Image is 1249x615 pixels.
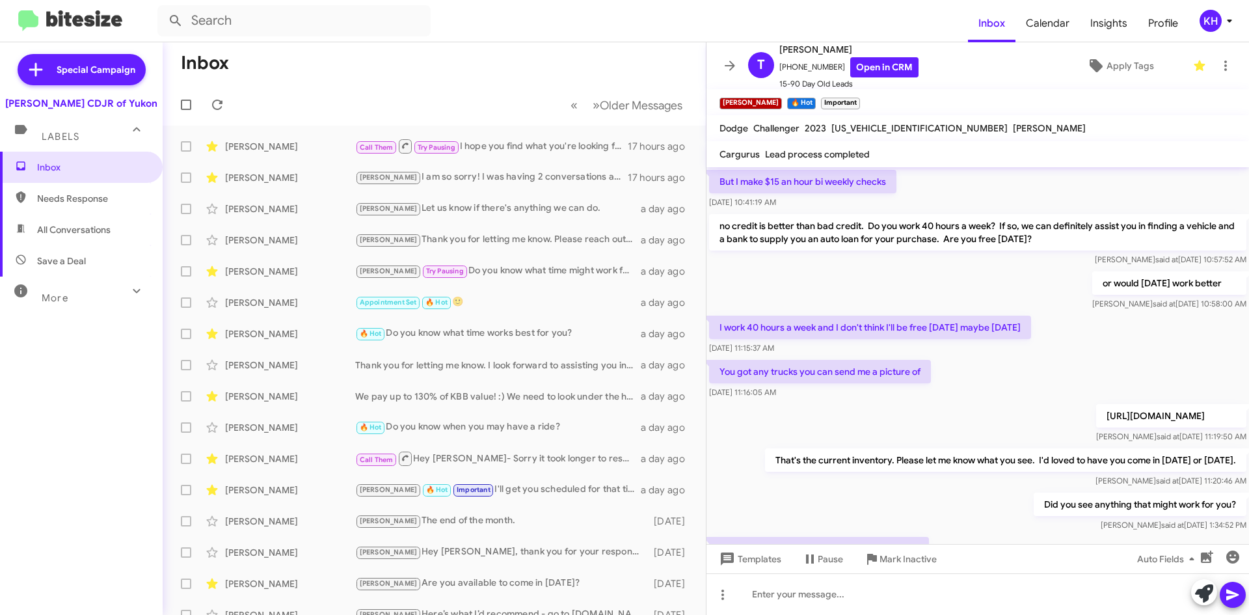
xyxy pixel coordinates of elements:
[1013,122,1086,134] span: [PERSON_NAME]
[18,54,146,85] a: Special Campaign
[765,148,870,160] span: Lead process completed
[360,329,382,338] span: 🔥 Hot
[360,548,418,556] span: [PERSON_NAME]
[1053,54,1187,77] button: Apply Tags
[719,98,782,109] small: [PERSON_NAME]
[709,537,929,560] p: Yeah I'm eye balling the 2021 ram 1500 big horn
[641,484,695,497] div: a day ago
[355,482,641,497] div: I'll get you scheduled for that time!
[805,122,826,134] span: 2023
[355,450,641,467] div: Hey [PERSON_NAME]- Sorry it took longer to respond than I intended. Are you still open to selling...
[765,448,1246,472] p: That's the current inventory. Please let me know what you see. I'd loved to have you come in [DAT...
[641,296,695,309] div: a day ago
[225,359,355,372] div: [PERSON_NAME]
[360,423,382,431] span: 🔥 Hot
[850,57,919,77] a: Open in CRM
[641,390,695,403] div: a day ago
[709,387,776,397] span: [DATE] 11:16:05 AM
[641,421,695,434] div: a day ago
[1189,10,1235,32] button: KH
[571,97,578,113] span: «
[641,265,695,278] div: a day ago
[360,517,418,525] span: [PERSON_NAME]
[360,579,418,588] span: [PERSON_NAME]
[225,296,355,309] div: [PERSON_NAME]
[787,98,815,109] small: 🔥 Hot
[360,485,418,494] span: [PERSON_NAME]
[1137,547,1200,571] span: Auto Fields
[355,138,628,154] div: I hope you find what you're looking for.
[641,452,695,465] div: a day ago
[418,143,455,152] span: Try Pausing
[641,359,695,372] div: a day ago
[5,97,157,110] div: [PERSON_NAME] CDJR of Yukon
[600,98,682,113] span: Older Messages
[593,97,600,113] span: »
[792,547,853,571] button: Pause
[1015,5,1080,42] a: Calendar
[563,92,585,118] button: Previous
[779,42,919,57] span: [PERSON_NAME]
[355,264,641,279] div: Do you know what time might work for you?
[225,140,355,153] div: [PERSON_NAME]
[1138,5,1189,42] a: Profile
[641,202,695,215] div: a day ago
[853,547,947,571] button: Mark Inactive
[1095,476,1246,485] span: [PERSON_NAME] [DATE] 11:20:46 AM
[709,316,1031,339] p: I work 40 hours a week and I don't think I'll be free [DATE] maybe [DATE]
[157,5,431,36] input: Search
[821,98,860,109] small: Important
[706,547,792,571] button: Templates
[831,122,1008,134] span: [US_VEHICLE_IDENTIFICATION_NUMBER]
[360,298,417,307] span: Appointment Set
[355,545,647,560] div: Hey [PERSON_NAME], thank you for your response. If you are open to pre-owned options as well we h...
[968,5,1015,42] span: Inbox
[818,547,843,571] span: Pause
[717,547,781,571] span: Templates
[225,390,355,403] div: [PERSON_NAME]
[355,232,641,247] div: Thank you for letting me know. Please reach out to us if you happen to find yourself in need of a...
[585,92,690,118] button: Next
[1127,547,1210,571] button: Auto Fields
[719,148,760,160] span: Cargurus
[225,171,355,184] div: [PERSON_NAME]
[355,170,628,185] div: I am so sorry! I was having 2 conversations at the same time! I have you down for 1 already.
[355,326,641,341] div: Do you know what time works best for you?
[1200,10,1222,32] div: KH
[628,140,695,153] div: 17 hours ago
[360,456,394,464] span: Call Them
[457,485,490,494] span: Important
[425,298,448,307] span: 🔥 Hot
[1092,271,1246,295] p: or would [DATE] work better
[709,170,896,193] p: But I make $15 an hour bi weekly checks
[355,576,647,591] div: Are you available to come in [DATE]?
[641,234,695,247] div: a day ago
[628,171,695,184] div: 17 hours ago
[709,214,1246,251] p: no credit is better than bad credit. Do you work 40 hours a week? If so, we can definitely assist...
[225,452,355,465] div: [PERSON_NAME]
[779,57,919,77] span: [PHONE_NUMBER]
[360,173,418,182] span: [PERSON_NAME]
[1107,54,1154,77] span: Apply Tags
[225,327,355,340] div: [PERSON_NAME]
[1153,299,1175,308] span: said at
[1101,520,1246,530] span: [PERSON_NAME] [DATE] 1:34:52 PM
[1156,476,1179,485] span: said at
[1095,254,1246,264] span: [PERSON_NAME] [DATE] 10:57:52 AM
[757,55,765,75] span: T
[355,359,641,372] div: Thank you for letting me know. I look forward to assisting you in the future.
[1096,431,1246,441] span: [PERSON_NAME] [DATE] 11:19:50 AM
[360,143,394,152] span: Call Them
[355,420,641,435] div: Do you know when you may have a ride?
[225,546,355,559] div: [PERSON_NAME]
[355,201,641,216] div: Let us know if there's anything we can do.
[426,267,464,275] span: Try Pausing
[753,122,799,134] span: Challenger
[225,577,355,590] div: [PERSON_NAME]
[355,390,641,403] div: We pay up to 130% of KBB value! :) We need to look under the hood to get you an exact number - so...
[426,485,448,494] span: 🔥 Hot
[779,77,919,90] span: 15-90 Day Old Leads
[181,53,229,74] h1: Inbox
[647,515,695,528] div: [DATE]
